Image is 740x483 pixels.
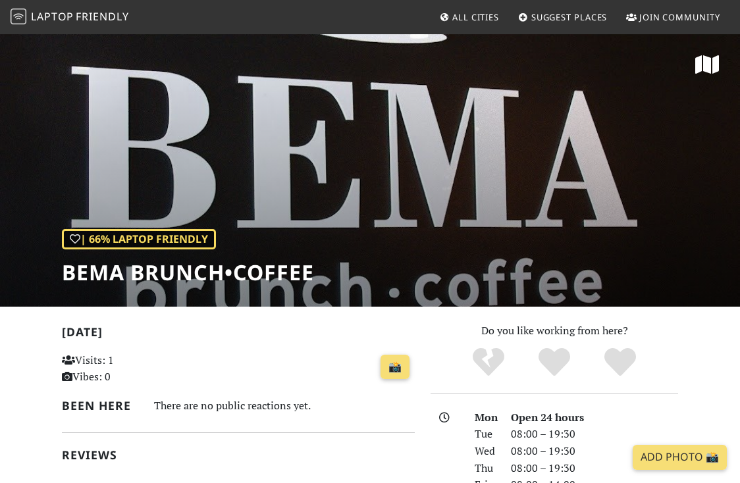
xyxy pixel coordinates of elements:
[467,443,504,460] div: Wed
[62,229,216,250] div: | 66% Laptop Friendly
[434,5,504,29] a: All Cities
[62,325,415,344] h2: [DATE]
[31,9,74,24] span: Laptop
[503,409,686,426] div: Open 24 hours
[531,11,608,23] span: Suggest Places
[154,396,415,415] div: There are no public reactions yet.
[639,11,720,23] span: Join Community
[62,260,314,285] h1: BEMA brunch•coffee
[503,443,686,460] div: 08:00 – 19:30
[11,6,129,29] a: LaptopFriendly LaptopFriendly
[62,399,138,413] h2: Been here
[11,9,26,24] img: LaptopFriendly
[431,322,678,340] p: Do you like working from here?
[503,460,686,477] div: 08:00 – 19:30
[513,5,613,29] a: Suggest Places
[633,445,727,470] a: Add Photo 📸
[467,426,504,443] div: Tue
[467,409,504,426] div: Mon
[467,460,504,477] div: Thu
[62,448,415,462] h2: Reviews
[621,5,726,29] a: Join Community
[381,355,410,380] a: 📸
[76,9,128,24] span: Friendly
[452,11,499,23] span: All Cities
[62,352,169,386] p: Visits: 1 Vibes: 0
[456,346,521,379] div: No
[503,426,686,443] div: 08:00 – 19:30
[521,346,587,379] div: Yes
[587,346,653,379] div: Definitely!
